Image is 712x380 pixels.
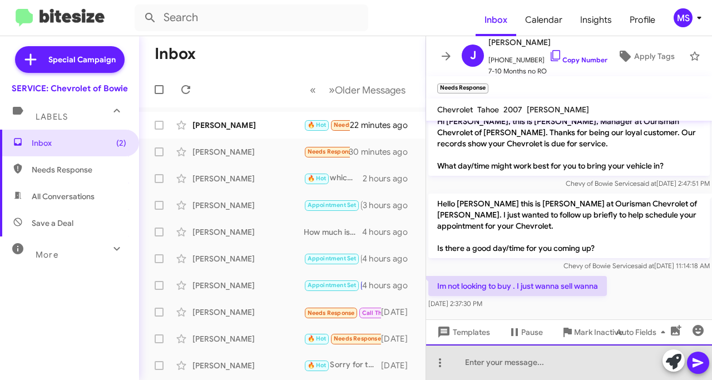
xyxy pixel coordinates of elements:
[428,276,607,296] p: Im not looking to buy . I just wanna sell wanna
[36,112,68,122] span: Labels
[12,83,128,94] div: SERVICE: Chevrolet of Bowie
[516,4,571,36] a: Calendar
[334,121,381,129] span: Needs Response
[192,120,304,131] div: [PERSON_NAME]
[607,46,684,66] button: Apply Tags
[308,201,357,209] span: Appointment Set
[192,146,304,157] div: [PERSON_NAME]
[329,83,335,97] span: »
[549,56,607,64] a: Copy Number
[363,173,417,184] div: 2 hours ago
[32,191,95,202] span: All Conversations
[192,280,304,291] div: [PERSON_NAME]
[437,105,473,115] span: Chevrolet
[304,226,362,238] div: How much is the service and brake service
[303,78,323,101] button: Previous
[192,173,304,184] div: [PERSON_NAME]
[32,218,73,229] span: Save a Deal
[304,172,363,185] div: which chevrolet?
[477,105,499,115] span: Tahoe
[155,45,196,63] h1: Inbox
[308,121,327,129] span: 🔥 Hot
[48,54,116,65] span: Special Campaign
[116,137,126,149] span: (2)
[304,119,350,131] div: [DATE] or [DATE]
[334,335,381,342] span: Needs Response
[428,111,710,176] p: Hi [PERSON_NAME], this is [PERSON_NAME], Manager at Ourisman Chevrolet of [PERSON_NAME]. Thanks f...
[308,335,327,342] span: 🔥 Hot
[192,333,304,344] div: [PERSON_NAME]
[635,261,654,270] span: said at
[192,226,304,238] div: [PERSON_NAME]
[304,252,362,265] div: You can not help
[308,255,357,262] span: Appointment Set
[621,4,664,36] a: Profile
[32,137,126,149] span: Inbox
[426,322,499,342] button: Templates
[322,78,412,101] button: Next
[616,322,670,342] span: Auto Fields
[304,145,350,158] div: Im not looking to buy . I just wanna sell wanna
[674,8,693,27] div: MS
[503,105,522,115] span: 2007
[304,279,362,292] div: Yes
[552,322,632,342] button: Mark Inactive
[304,78,412,101] nav: Page navigation example
[350,146,417,157] div: 30 minutes ago
[335,84,406,96] span: Older Messages
[304,332,381,345] div: Great!
[381,307,417,318] div: [DATE]
[192,360,304,371] div: [PERSON_NAME]
[15,46,125,73] a: Special Campaign
[36,250,58,260] span: More
[362,309,391,317] span: Call Them
[637,179,656,187] span: said at
[304,359,381,372] div: Sorry for the Delay. Do you have time next week?
[527,105,589,115] span: [PERSON_NAME]
[381,333,417,344] div: [DATE]
[362,226,417,238] div: 4 hours ago
[308,362,327,369] span: 🔥 Hot
[192,200,304,211] div: [PERSON_NAME]
[437,83,488,93] small: Needs Response
[563,261,710,270] span: Chevy of Bowie Service [DATE] 11:14:18 AM
[488,36,607,49] span: [PERSON_NAME]
[476,4,516,36] a: Inbox
[308,175,327,182] span: 🔥 Hot
[521,322,543,342] span: Pause
[428,194,710,258] p: Hello [PERSON_NAME] this is [PERSON_NAME] at Ourisman Chevrolet of [PERSON_NAME]. I just wanted t...
[664,8,700,27] button: MS
[308,282,357,289] span: Appointment Set
[488,49,607,66] span: [PHONE_NUMBER]
[192,307,304,318] div: [PERSON_NAME]
[566,179,710,187] span: Chevy of Bowie Service [DATE] 2:47:51 PM
[499,322,552,342] button: Pause
[381,360,417,371] div: [DATE]
[135,4,368,31] input: Search
[634,46,675,66] span: Apply Tags
[488,66,607,77] span: 7-10 Months no RO
[308,148,355,155] span: Needs Response
[435,322,490,342] span: Templates
[308,309,355,317] span: Needs Response
[363,200,417,211] div: 3 hours ago
[362,280,417,291] div: 4 hours ago
[428,299,482,308] span: [DATE] 2:37:30 PM
[310,83,316,97] span: «
[470,47,476,65] span: J
[350,120,417,131] div: 22 minutes ago
[304,305,381,319] div: Inbound Call
[32,164,126,175] span: Needs Response
[607,322,679,342] button: Auto Fields
[362,253,417,264] div: 4 hours ago
[304,199,363,211] div: I had a oil change already
[574,322,623,342] span: Mark Inactive
[192,253,304,264] div: [PERSON_NAME]
[571,4,621,36] a: Insights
